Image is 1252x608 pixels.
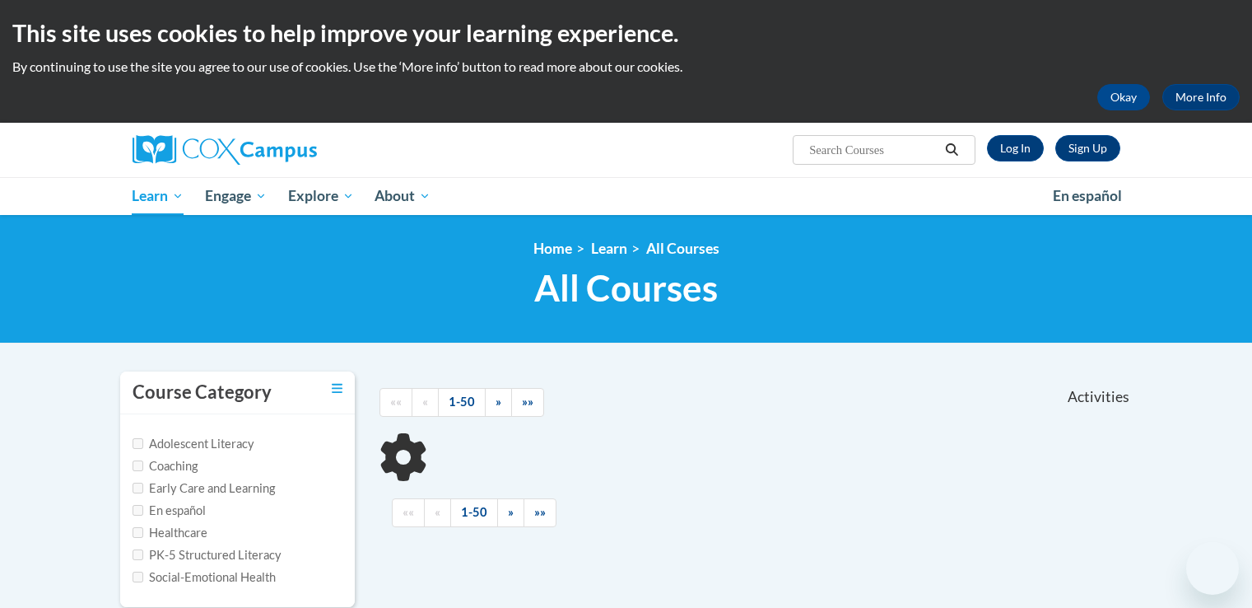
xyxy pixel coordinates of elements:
[364,177,441,215] a: About
[133,483,143,493] input: Checkbox for Options
[122,177,195,215] a: Learn
[390,395,402,409] span: ««
[534,266,718,310] span: All Courses
[133,135,317,165] img: Cox Campus
[591,240,627,257] a: Learn
[1053,187,1122,204] span: En español
[133,550,143,560] input: Checkbox for Options
[646,240,719,257] a: All Courses
[497,498,524,527] a: Next
[133,435,254,453] label: Adolescent Literacy
[12,16,1240,49] h2: This site uses cookies to help improve your learning experience.
[939,140,964,160] button: Search
[133,502,206,520] label: En español
[288,186,354,206] span: Explore
[1042,179,1133,213] a: En español
[12,58,1240,76] p: By continuing to use the site you agree to our use of cookies. Use the ‘More info’ button to read...
[332,380,342,398] a: Toggle collapse
[403,505,414,519] span: ««
[422,395,428,409] span: «
[450,498,498,527] a: 1-50
[392,498,425,527] a: Begining
[533,240,572,257] a: Home
[277,177,365,215] a: Explore
[194,177,277,215] a: Engage
[485,388,512,417] a: Next
[1068,388,1129,406] span: Activities
[133,505,143,516] input: Checkbox for Options
[205,186,267,206] span: Engage
[438,388,486,417] a: 1-50
[412,388,439,417] a: Previous
[133,524,207,542] label: Healthcare
[435,505,440,519] span: «
[524,498,556,527] a: End
[133,546,282,564] label: PK-5 Structured Literacy
[496,395,501,409] span: »
[511,388,544,417] a: End
[133,135,445,165] a: Cox Campus
[379,388,412,417] a: Begining
[1055,135,1120,161] a: Register
[375,186,431,206] span: About
[133,457,198,475] label: Coaching
[522,395,533,409] span: »»
[508,505,514,519] span: »
[108,177,1145,215] div: Main menu
[132,186,184,206] span: Learn
[534,505,546,519] span: »»
[1097,84,1150,110] button: Okay
[133,568,276,587] label: Social-Emotional Health
[133,438,143,449] input: Checkbox for Options
[808,140,939,160] input: Search Courses
[133,572,143,582] input: Checkbox for Options
[133,380,272,405] h3: Course Category
[987,135,1044,161] a: Log In
[424,498,451,527] a: Previous
[1186,542,1239,595] iframe: Button to launch messaging window
[133,479,275,498] label: Early Care and Learning
[133,461,143,471] input: Checkbox for Options
[133,527,143,538] input: Checkbox for Options
[1162,84,1240,110] a: More Info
